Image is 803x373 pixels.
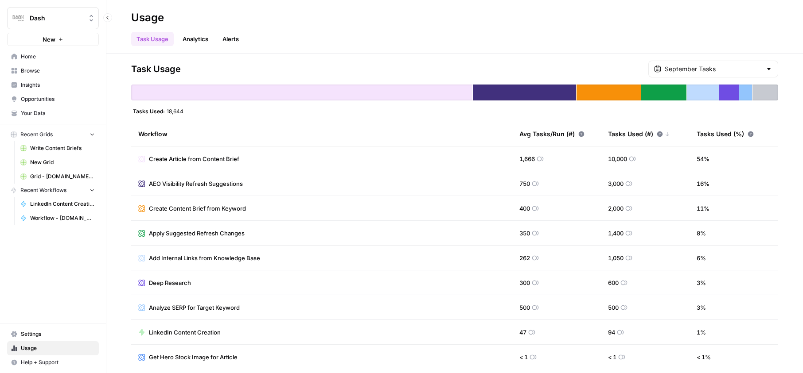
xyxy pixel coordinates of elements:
span: 500 [519,303,530,312]
span: 400 [519,204,530,213]
span: Recent Workflows [20,186,66,194]
a: LinkedIn Content Creation [16,197,99,211]
div: Tasks Used (%) [697,122,754,146]
a: Your Data [7,106,99,120]
button: Help + Support [7,355,99,369]
span: 500 [608,303,619,312]
span: < 1 [519,353,528,361]
div: Tasks Used (#) [608,122,670,146]
a: Insights [7,78,99,92]
span: Get Hero Stock Image for Article [149,353,238,361]
span: LinkedIn Content Creation [30,200,95,208]
span: 1,666 [519,154,535,163]
span: Deep Research [149,278,191,287]
a: New Grid [16,155,99,169]
span: Settings [21,330,95,338]
div: Avg Tasks/Run (#) [519,122,585,146]
span: < 1 % [697,353,711,361]
a: Home [7,50,99,64]
span: AEO Visibility Refresh Suggestions [149,179,243,188]
button: New [7,33,99,46]
a: LinkedIn Content Creation [138,328,221,337]
span: 350 [519,229,530,238]
span: Dash [30,14,83,23]
span: New Grid [30,158,95,166]
span: Workflow - [DOMAIN_NAME] Blog [30,214,95,222]
span: 2,000 [608,204,624,213]
img: Dash Logo [10,10,26,26]
span: 16 % [697,179,709,188]
span: Insights [21,81,95,89]
span: Opportunities [21,95,95,103]
span: < 1 [608,353,616,361]
a: Write Content Briefs [16,141,99,155]
span: 11 % [697,204,709,213]
span: Recent Grids [20,131,53,138]
span: 10,000 [608,154,627,163]
span: 94 [608,328,615,337]
a: Usage [7,341,99,355]
a: Workflow - [DOMAIN_NAME] Blog [16,211,99,225]
span: 18,644 [167,108,183,115]
span: Grid - [DOMAIN_NAME] Blog [30,173,95,181]
span: Write Content Briefs [30,144,95,152]
span: 600 [608,278,619,287]
span: 3,000 [608,179,624,188]
span: Apply Suggested Refresh Changes [149,229,245,238]
span: Create Content Brief from Keyword [149,204,246,213]
span: 3 % [697,278,706,287]
span: Home [21,53,95,61]
div: Usage [131,11,164,25]
span: LinkedIn Content Creation [149,328,221,337]
input: September Tasks [665,65,762,73]
span: 8 % [697,229,706,238]
button: Recent Workflows [7,184,99,197]
a: Alerts [217,32,244,46]
span: Usage [21,344,95,352]
span: Add Internal Links from Knowledge Base [149,254,260,262]
button: Recent Grids [7,128,99,141]
span: New [43,35,55,44]
span: Create Article from Content Brief [149,154,239,163]
span: Task Usage [131,63,181,75]
span: 300 [519,278,530,287]
span: Tasks Used: [133,108,165,115]
span: Analyze SERP for Target Keyword [149,303,240,312]
a: Analytics [177,32,214,46]
span: 1,050 [608,254,624,262]
span: 262 [519,254,530,262]
span: 1 % [697,328,706,337]
span: 47 [519,328,526,337]
span: 54 % [697,154,709,163]
span: 6 % [697,254,706,262]
span: Browse [21,67,95,75]
a: Grid - [DOMAIN_NAME] Blog [16,169,99,184]
span: Your Data [21,109,95,117]
span: 1,400 [608,229,624,238]
span: Help + Support [21,358,95,366]
a: Opportunities [7,92,99,106]
a: Browse [7,64,99,78]
a: Task Usage [131,32,174,46]
button: Workspace: Dash [7,7,99,29]
span: 750 [519,179,530,188]
span: 3 % [697,303,706,312]
div: Workflow [138,122,505,146]
a: Settings [7,327,99,341]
